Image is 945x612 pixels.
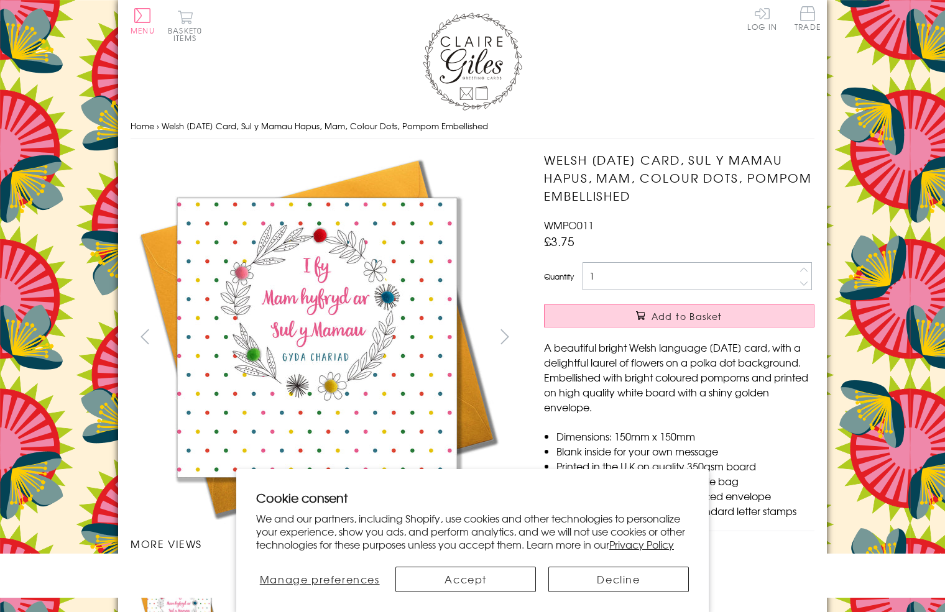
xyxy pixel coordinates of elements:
[544,151,814,204] h1: Welsh [DATE] Card, Sul y Mamau Hapus, Mam, Colour Dots, Pompom Embellished
[544,232,574,250] span: £3.75
[131,322,159,350] button: prev
[173,25,202,43] span: 0 items
[609,537,674,552] a: Privacy Policy
[131,8,155,34] button: Menu
[556,429,814,444] li: Dimensions: 150mm x 150mm
[131,120,154,132] a: Home
[260,572,380,587] span: Manage preferences
[556,459,814,473] li: Printed in the U.K on quality 350gsm board
[131,114,814,139] nav: breadcrumbs
[131,151,504,524] img: Welsh Mother's Day Card, Sul y Mamau Hapus, Mam, Colour Dots, Pompom Embellished
[747,6,777,30] a: Log In
[548,567,689,592] button: Decline
[256,512,689,550] p: We and our partners, including Shopify, use cookies and other technologies to personalize your ex...
[157,120,159,132] span: ›
[652,310,722,322] span: Add to Basket
[162,120,488,132] span: Welsh [DATE] Card, Sul y Mamau Hapus, Mam, Colour Dots, Pompom Embellished
[544,271,574,282] label: Quantity
[544,217,594,232] span: WMPO011
[256,489,689,506] h2: Cookie consent
[423,12,522,111] img: Claire Giles Greetings Cards
[544,340,814,414] p: A beautiful bright Welsh language [DATE] card, with a delightful laurel of flowers on a polka dot...
[795,6,821,30] span: Trade
[395,567,536,592] button: Accept
[168,10,202,42] button: Basket0 items
[491,322,519,350] button: next
[519,151,892,524] img: Welsh Mother's Day Card, Sul y Mamau Hapus, Mam, Colour Dots, Pompom Embellished
[544,304,814,327] button: Add to Basket
[131,25,155,36] span: Menu
[131,536,519,551] h3: More views
[256,567,383,592] button: Manage preferences
[556,444,814,459] li: Blank inside for your own message
[795,6,821,33] a: Trade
